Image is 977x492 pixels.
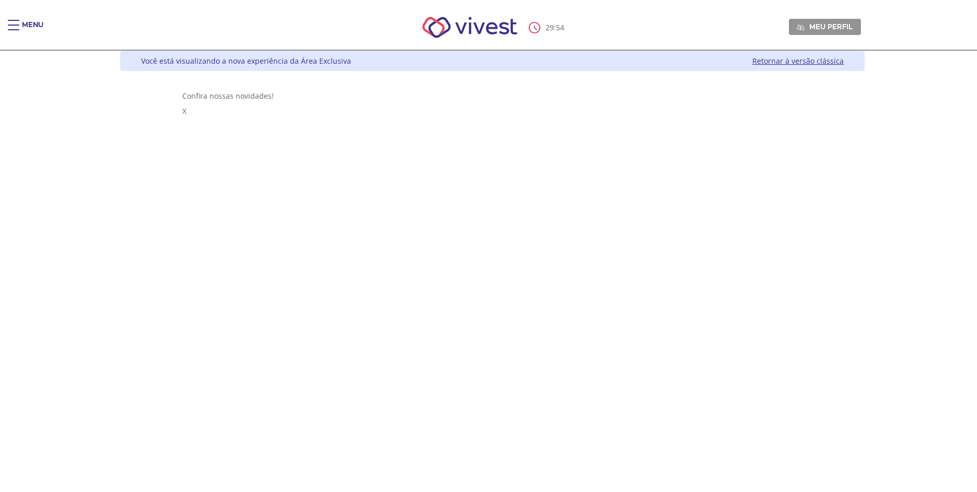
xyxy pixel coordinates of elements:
span: X [182,106,187,116]
img: Vivest [411,5,529,50]
div: : [529,22,566,33]
a: Retornar à versão clássica [752,56,844,66]
span: 54 [556,22,564,32]
div: Menu [22,20,43,41]
span: Meu perfil [809,22,853,31]
img: Meu perfil [797,24,805,31]
span: 29 [545,22,554,32]
a: Meu perfil [789,19,861,34]
div: Confira nossas novidades! [182,91,803,101]
div: Vivest [112,51,865,492]
div: Você está visualizando a nova experiência da Área Exclusiva [141,56,351,66]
